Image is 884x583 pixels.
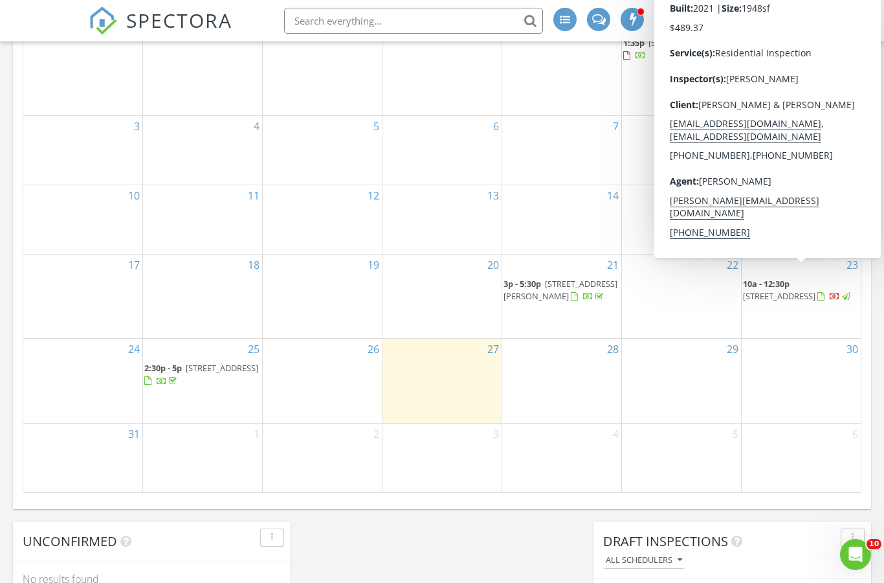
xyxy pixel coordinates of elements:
td: Go to August 30, 2025 [741,339,861,423]
td: Go to August 5, 2025 [263,115,382,185]
img: The Best Home Inspection Software - Spectora [89,6,117,35]
a: Go to September 5, 2025 [730,424,741,444]
td: Go to August 31, 2025 [23,423,143,492]
span: [STREET_ADDRESS] [186,362,258,374]
span: 3p - 5:30p [503,278,541,290]
td: Go to August 25, 2025 [143,339,263,423]
td: Go to August 3, 2025 [23,115,143,185]
div: Olivas Nichols Inspections [657,21,787,34]
a: Go to August 18, 2025 [245,255,262,275]
a: Go to August 30, 2025 [844,339,861,360]
a: SPECTORA [89,17,232,45]
a: Go to August 26, 2025 [365,339,382,360]
a: Go to August 25, 2025 [245,339,262,360]
span: Draft Inspections [603,532,728,550]
a: Go to August 22, 2025 [724,255,741,275]
a: Go to August 16, 2025 [844,185,861,206]
a: Go to August 7, 2025 [610,116,621,137]
a: Go to August 27, 2025 [485,339,502,360]
span: [STREET_ADDRESS] [648,37,721,49]
a: Go to August 12, 2025 [365,185,382,206]
a: Go to August 20, 2025 [485,255,502,275]
td: Go to August 20, 2025 [382,254,502,338]
span: Unconfirmed [23,532,117,550]
a: Go to September 3, 2025 [491,424,502,444]
a: Go to August 21, 2025 [604,255,621,275]
td: Go to September 3, 2025 [382,423,502,492]
a: Go to August 24, 2025 [126,339,142,360]
a: Go to August 6, 2025 [491,116,502,137]
span: 10a - 12:30p [743,278,790,290]
td: Go to August 19, 2025 [263,254,382,338]
span: 10 [867,539,881,549]
td: Go to August 6, 2025 [382,115,502,185]
td: Go to August 13, 2025 [382,185,502,254]
a: Go to September 6, 2025 [850,424,861,444]
a: Go to August 11, 2025 [245,185,262,206]
a: Go to September 1, 2025 [251,424,262,444]
span: 1:35p [623,37,645,49]
td: Go to August 7, 2025 [502,115,621,185]
a: Go to August 17, 2025 [126,255,142,275]
td: Go to September 6, 2025 [741,423,861,492]
td: Go to August 26, 2025 [263,339,382,423]
td: Go to September 2, 2025 [263,423,382,492]
a: Go to August 4, 2025 [251,116,262,137]
a: Go to August 29, 2025 [724,339,741,360]
a: 2:30p - 5p [STREET_ADDRESS] [144,361,261,389]
td: Go to August 27, 2025 [382,339,502,423]
span: 2:30p - 5p [144,362,182,374]
td: Go to August 14, 2025 [502,185,621,254]
td: Go to September 4, 2025 [502,423,621,492]
td: Go to September 1, 2025 [143,423,263,492]
a: Go to August 23, 2025 [844,255,861,275]
td: Go to August 16, 2025 [741,185,861,254]
a: Go to August 15, 2025 [724,185,741,206]
a: Go to August 8, 2025 [730,116,741,137]
span: [STREET_ADDRESS] [743,290,815,302]
td: Go to August 17, 2025 [23,254,143,338]
a: Go to August 28, 2025 [604,339,621,360]
a: 1:35p [STREET_ADDRESS] [623,37,721,61]
a: 2:30p - 5p [STREET_ADDRESS] [144,362,258,386]
a: Go to August 14, 2025 [604,185,621,206]
td: Go to August 15, 2025 [621,185,741,254]
td: Go to August 22, 2025 [621,254,741,338]
input: Search everything... [284,8,543,34]
td: Go to August 24, 2025 [23,339,143,423]
td: Go to August 4, 2025 [143,115,263,185]
a: Go to September 4, 2025 [610,424,621,444]
td: Go to August 8, 2025 [621,115,741,185]
a: 10a - 12:30p [STREET_ADDRESS] [743,278,852,302]
td: Go to August 29, 2025 [621,339,741,423]
div: [PERSON_NAME] [693,8,777,21]
td: Go to August 10, 2025 [23,185,143,254]
a: Go to August 10, 2025 [126,185,142,206]
a: Go to August 5, 2025 [371,116,382,137]
a: Go to August 3, 2025 [131,116,142,137]
a: 3p - 5:30p [STREET_ADDRESS][PERSON_NAME] [503,277,620,304]
span: [STREET_ADDRESS][PERSON_NAME] [503,278,617,302]
a: 10a - 12:30p [STREET_ADDRESS] [743,277,859,304]
span: SPECTORA [126,6,232,34]
td: Go to August 12, 2025 [263,185,382,254]
a: 1:35p [STREET_ADDRESS] [623,36,740,63]
button: All schedulers [603,552,685,569]
a: Go to August 31, 2025 [126,424,142,444]
td: Go to September 5, 2025 [621,423,741,492]
td: Go to August 11, 2025 [143,185,263,254]
td: Go to August 21, 2025 [502,254,621,338]
td: Go to August 28, 2025 [502,339,621,423]
td: Go to August 9, 2025 [741,115,861,185]
a: Go to September 2, 2025 [371,424,382,444]
a: Go to August 19, 2025 [365,255,382,275]
a: 3p - 5:30p [STREET_ADDRESS][PERSON_NAME] [503,278,617,302]
div: All schedulers [606,556,682,565]
a: Go to August 13, 2025 [485,185,502,206]
td: Go to August 23, 2025 [741,254,861,338]
iframe: Intercom live chat [840,539,871,570]
a: Go to August 9, 2025 [850,116,861,137]
td: Go to August 18, 2025 [143,254,263,338]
